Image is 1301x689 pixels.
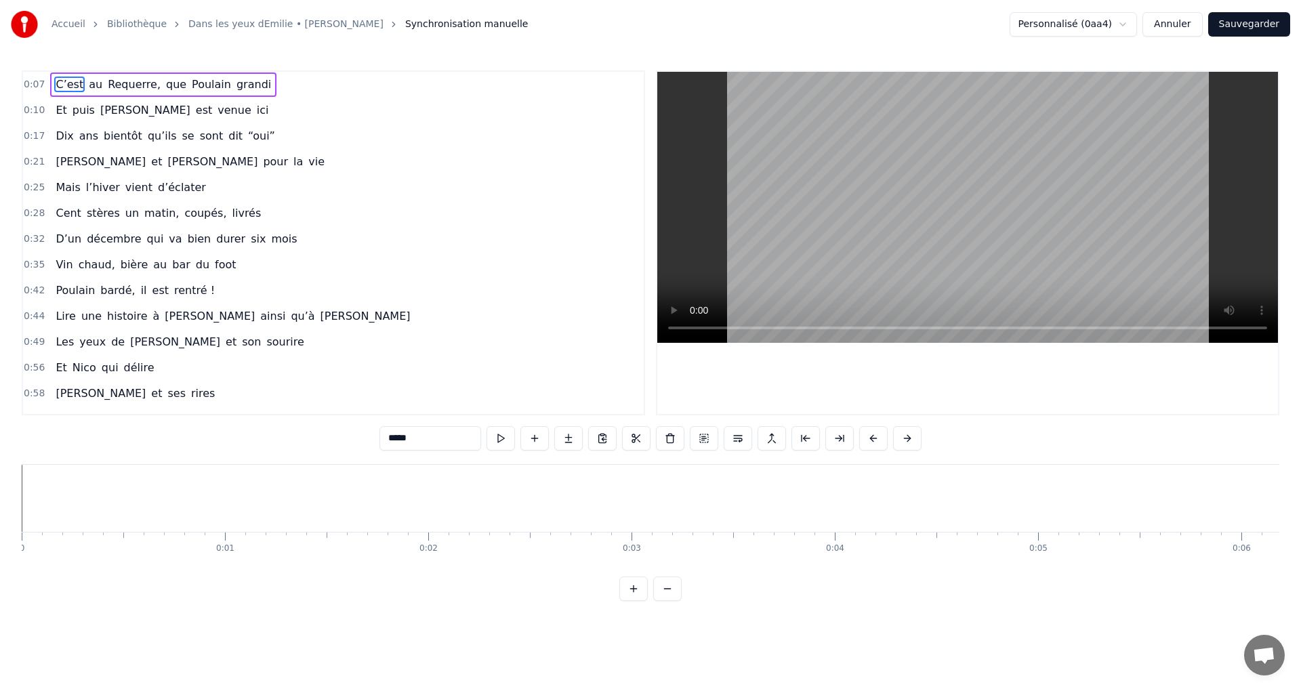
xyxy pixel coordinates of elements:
[54,205,82,221] span: Cent
[151,283,170,298] span: est
[216,102,252,118] span: venue
[1233,543,1251,554] div: 0:06
[319,308,412,324] span: [PERSON_NAME]
[241,334,262,350] span: son
[24,335,45,349] span: 0:49
[194,257,211,272] span: du
[11,11,38,38] img: youka
[54,128,75,144] span: Dix
[215,231,247,247] span: durer
[124,180,154,195] span: vient
[265,334,305,350] span: sourire
[54,334,75,350] span: Les
[24,155,45,169] span: 0:21
[171,257,192,272] span: bar
[99,102,192,118] span: [PERSON_NAME]
[163,308,256,324] span: [PERSON_NAME]
[623,543,641,554] div: 0:03
[107,18,167,31] a: Bibliothèque
[292,154,304,169] span: la
[419,543,438,554] div: 0:02
[100,360,120,375] span: qui
[194,102,213,118] span: est
[173,283,216,298] span: rentré !
[54,77,85,92] span: C’est
[24,181,45,194] span: 0:25
[54,308,77,324] span: Lire
[235,77,272,92] span: grandi
[78,334,107,350] span: yeux
[78,411,104,427] span: jeux
[216,543,234,554] div: 0:01
[152,308,161,324] span: à
[54,231,83,247] span: D’un
[140,283,148,298] span: il
[186,231,213,247] span: bien
[54,154,147,169] span: [PERSON_NAME]
[87,77,104,92] span: au
[307,154,326,169] span: vie
[123,360,156,375] span: délire
[405,18,529,31] span: Synchronisation manuelle
[1142,12,1202,37] button: Annuler
[227,128,244,144] span: dit
[152,257,168,272] span: au
[24,310,45,323] span: 0:44
[199,128,225,144] span: sont
[255,102,270,118] span: ici
[24,361,45,375] span: 0:56
[24,104,45,117] span: 0:10
[190,77,232,92] span: Poulain
[826,543,844,554] div: 0:04
[54,360,68,375] span: Et
[24,387,45,400] span: 0:58
[150,385,163,401] span: et
[54,385,147,401] span: [PERSON_NAME]
[124,205,140,221] span: un
[24,258,45,272] span: 0:35
[188,18,384,31] a: Dans les yeux dEmilie • [PERSON_NAME]
[259,308,287,324] span: ainsi
[270,231,298,247] span: mois
[249,231,267,247] span: six
[146,128,178,144] span: qu’ils
[24,284,45,297] span: 0:42
[1029,543,1048,554] div: 0:05
[80,308,103,324] span: une
[157,180,207,195] span: d’éclater
[1208,12,1290,37] button: Sauvegarder
[51,18,85,31] a: Accueil
[85,205,121,221] span: stères
[166,154,259,169] span: [PERSON_NAME]
[110,334,126,350] span: de
[166,385,187,401] span: ses
[51,18,528,31] nav: breadcrumb
[181,128,196,144] span: se
[85,231,142,247] span: décembre
[167,231,183,247] span: va
[150,154,163,169] span: et
[54,102,68,118] span: Et
[143,205,180,221] span: matin,
[54,257,74,272] span: Vin
[77,257,117,272] span: chaud,
[129,334,222,350] span: [PERSON_NAME]
[24,78,45,91] span: 0:07
[24,413,45,426] span: 1:02
[213,257,237,272] span: foot
[54,411,75,427] span: Les
[262,154,289,169] span: pour
[85,180,121,195] span: l’hiver
[71,360,98,375] span: Nico
[1244,635,1285,675] a: Ouvrir le chat
[102,128,144,144] span: bientôt
[24,129,45,143] span: 0:17
[71,102,96,118] span: puis
[106,411,123,427] span: de
[20,543,25,554] div: 0
[99,283,136,298] span: bardé,
[165,77,188,92] span: que
[125,411,218,427] span: [PERSON_NAME]
[119,257,150,272] span: bière
[146,231,165,247] span: qui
